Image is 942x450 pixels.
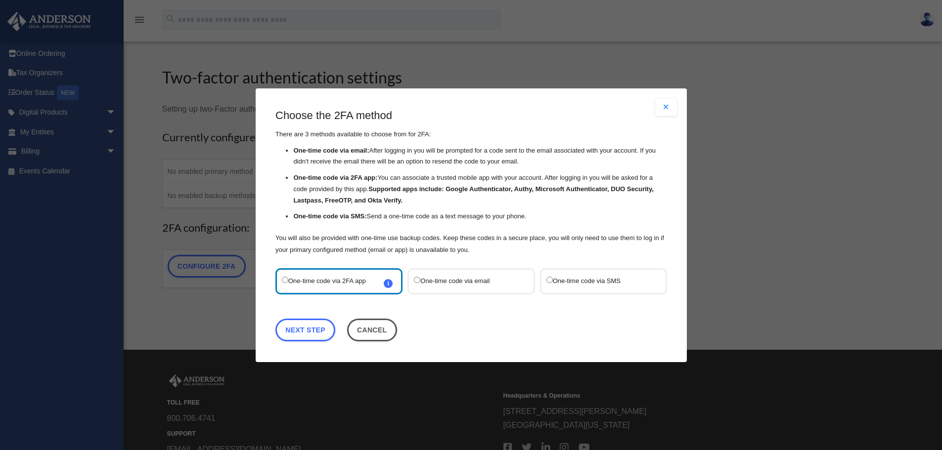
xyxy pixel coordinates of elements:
[293,174,377,181] strong: One-time code via 2FA app:
[275,232,667,255] p: You will also be provided with one-time use backup codes. Keep these codes in a secure place, you...
[293,145,667,167] li: After logging in you will be prompted for a code sent to the email associated with your account. ...
[384,279,393,287] span: i
[414,276,420,283] input: One-time code via email
[275,108,667,123] h3: Choose the 2FA method
[347,318,397,341] button: Close this dialog window
[546,276,552,283] input: One-time code via SMS
[282,274,386,287] label: One-time code via 2FA app
[293,185,653,204] strong: Supported apps include: Google Authenticator, Authy, Microsoft Authenticator, DUO Security, Lastp...
[293,212,366,220] strong: One-time code via SMS:
[282,276,288,283] input: One-time code via 2FA appi
[293,146,369,154] strong: One-time code via email:
[275,108,667,256] div: There are 3 methods available to choose from for 2FA:
[293,211,667,222] li: Send a one-time code as a text message to your phone.
[275,318,335,341] a: Next Step
[293,172,667,206] li: You can associate a trusted mobile app with your account. After logging in you will be asked for ...
[546,274,650,287] label: One-time code via SMS
[414,274,518,287] label: One-time code via email
[655,98,677,116] button: Close modal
